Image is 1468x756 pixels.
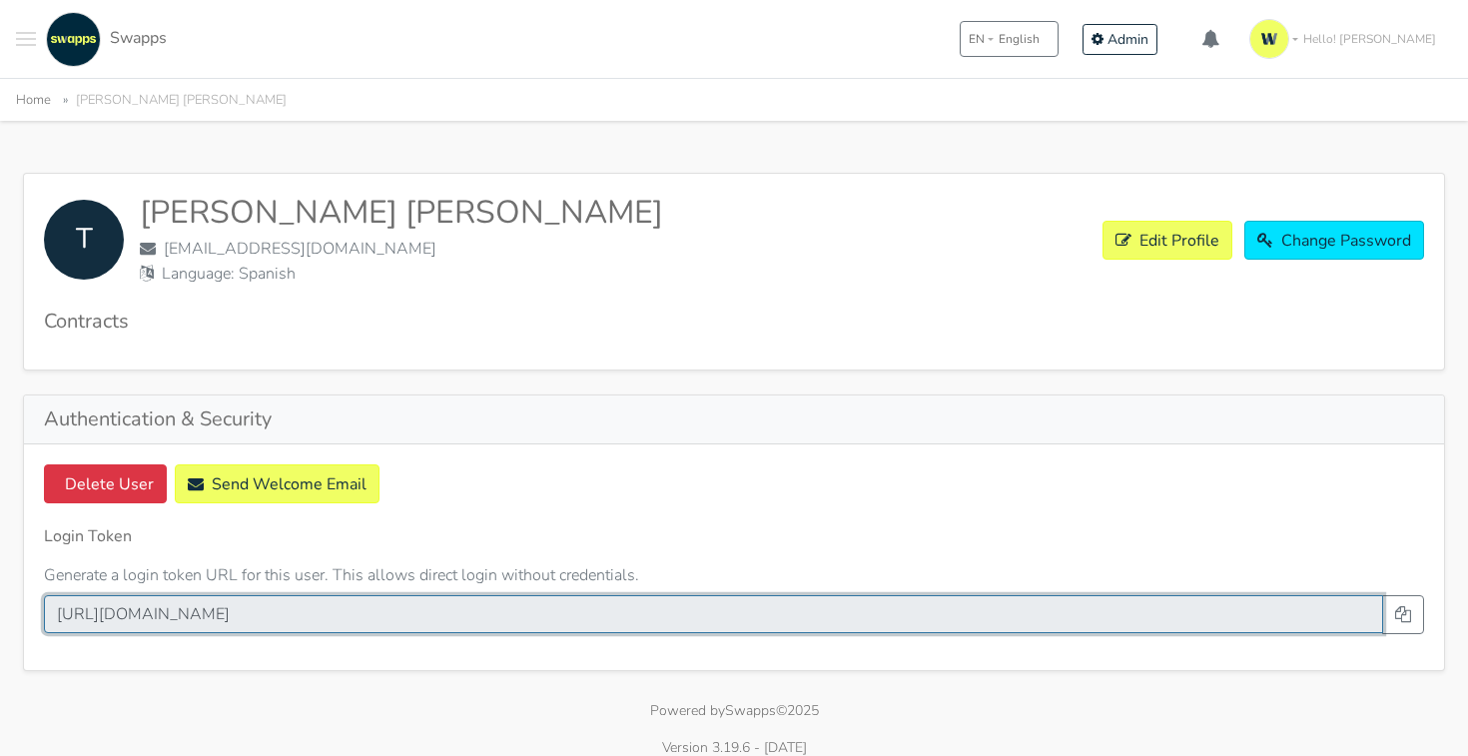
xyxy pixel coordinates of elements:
[1249,19,1289,59] img: isotipo-3-3e143c57.png
[1241,11,1452,67] a: Hello! [PERSON_NAME]
[44,527,1424,546] h6: Login Token
[1303,30,1436,48] span: Hello! [PERSON_NAME]
[76,223,93,257] span: T
[44,464,167,503] a: Delete User
[999,30,1040,48] span: English
[140,194,1102,232] h2: [PERSON_NAME] [PERSON_NAME]
[140,261,1102,286] p: Language: Spanish
[16,12,36,67] button: Toggle navigation menu
[140,236,1102,261] p: [EMAIL_ADDRESS][DOMAIN_NAME]
[725,701,776,720] a: Swapps
[41,12,167,67] a: Swapps
[1083,24,1157,55] a: Admin
[960,21,1059,57] button: ENEnglish
[44,310,719,334] h5: Contracts
[44,595,1383,633] input: Login token URL
[44,407,1424,431] h5: Authentication & Security
[46,12,101,67] img: swapps-linkedin-v2.jpg
[110,27,167,49] span: Swapps
[55,89,287,112] li: [PERSON_NAME] [PERSON_NAME]
[1107,30,1148,49] span: Admin
[16,91,51,109] a: Home
[44,563,1424,587] p: Generate a login token URL for this user. This allows direct login without credentials.
[175,464,379,503] button: Send Welcome Email
[1244,221,1424,260] a: Change Password
[1102,221,1232,260] a: Edit Profile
